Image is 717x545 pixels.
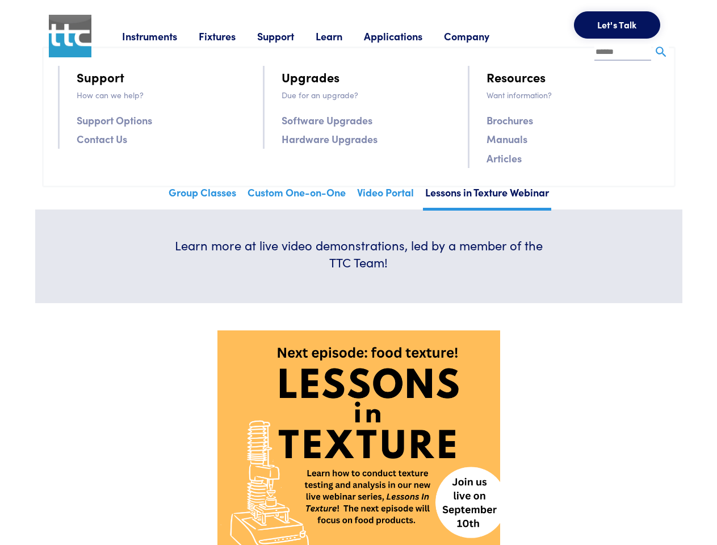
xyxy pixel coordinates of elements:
a: Resources [487,67,546,87]
a: Contact Us [77,131,127,147]
a: Software Upgrades [282,112,372,128]
a: Lessons in Texture Webinar [423,183,551,211]
a: Custom One-on-One [245,183,348,208]
a: Support [257,29,316,43]
a: Video Portal [355,183,416,208]
a: Group Classes [166,183,238,208]
a: Hardware Upgrades [282,131,378,147]
p: Due for an upgrade? [282,89,454,101]
img: ttc_logo_1x1_v1.0.png [49,15,91,57]
a: Articles [487,150,522,166]
p: How can we help? [77,89,249,101]
a: Fixtures [199,29,257,43]
a: Company [444,29,511,43]
a: Learn [316,29,364,43]
a: Support [77,67,124,87]
button: Let's Talk [574,11,660,39]
a: Applications [364,29,444,43]
a: Brochures [487,112,533,128]
a: Upgrades [282,67,339,87]
a: Manuals [487,131,527,147]
p: Want information? [487,89,659,101]
a: Support Options [77,112,152,128]
h6: Learn more at live video demonstrations, led by a member of the TTC Team! [168,237,550,272]
a: Instruments [122,29,199,43]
